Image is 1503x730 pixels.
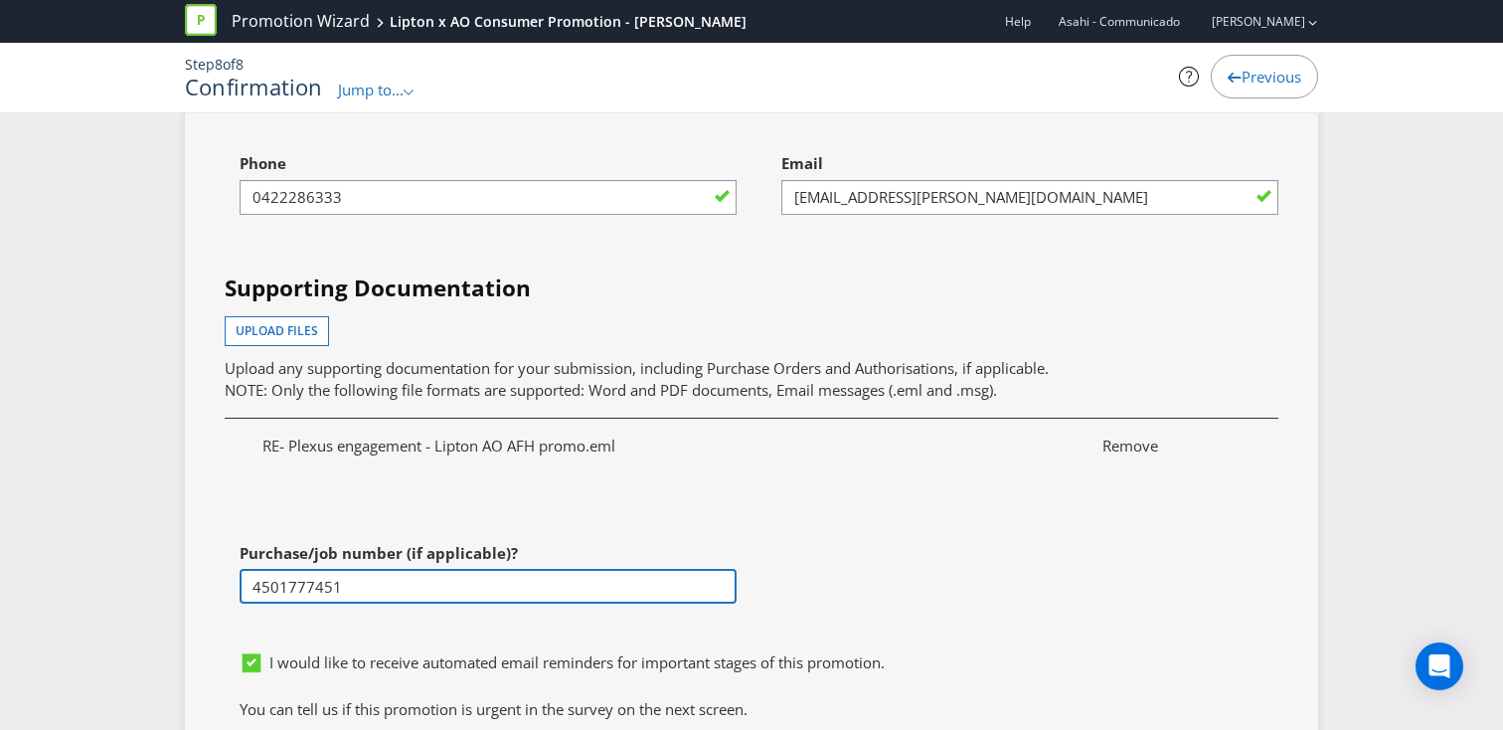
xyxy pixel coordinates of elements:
span: I would like to receive automated email reminders for important stages of this promotion. [269,652,885,672]
span: of [223,55,236,74]
span: Upload files [236,322,318,339]
h1: Confirmation [185,75,323,98]
a: Promotion Wizard [232,10,370,33]
span: Phone [240,153,286,173]
span: Upload any supporting documentation for your submission, including Purchase Orders and Authorisat... [225,358,1049,378]
h4: Supporting Documentation [225,273,1278,304]
div: Open Intercom Messenger [1416,642,1463,690]
span: Jump to... [338,80,404,99]
span: 8 [215,55,223,74]
span: Remove [1087,436,1255,456]
div: Lipton x AO Consumer Promotion - [PERSON_NAME] [390,12,747,32]
a: [PERSON_NAME] [1192,13,1305,30]
p: You can tell us if this promotion is urgent in the survey on the next screen. [240,699,1263,720]
span: Email [781,153,823,173]
span: Step [185,55,215,74]
span: Previous [1242,67,1301,87]
p: RE- Plexus engagement - Lipton AO AFH promo.eml [248,436,1088,456]
span: NOTE: Only the following file formats are supported: Word and PDF documents, Email messages (.eml... [225,380,997,400]
span: Asahi - Communicado [1059,13,1180,30]
a: Help [1005,13,1031,30]
button: Upload files [225,316,329,346]
span: 8 [236,55,244,74]
span: Purchase/job number (if applicable)? [240,543,518,563]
